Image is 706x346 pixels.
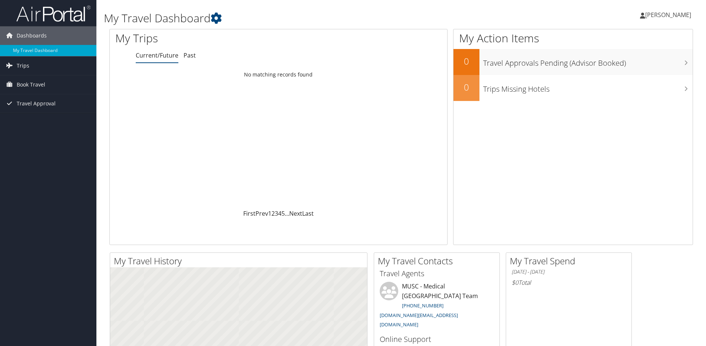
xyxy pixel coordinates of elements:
[271,209,275,218] a: 2
[17,75,45,94] span: Book Travel
[17,26,47,45] span: Dashboards
[376,282,498,331] li: MUSC - Medical [GEOGRAPHIC_DATA] Team
[243,209,255,218] a: First
[453,49,693,75] a: 0Travel Approvals Pending (Advisor Booked)
[289,209,302,218] a: Next
[285,209,289,218] span: …
[17,94,56,113] span: Travel Approval
[453,30,693,46] h1: My Action Items
[378,255,499,267] h2: My Travel Contacts
[268,209,271,218] a: 1
[281,209,285,218] a: 5
[255,209,268,218] a: Prev
[302,209,314,218] a: Last
[512,268,626,275] h6: [DATE] - [DATE]
[275,209,278,218] a: 3
[104,10,500,26] h1: My Travel Dashboard
[512,278,626,287] h6: Total
[16,5,90,22] img: airportal-logo.png
[114,255,367,267] h2: My Travel History
[512,278,518,287] span: $0
[110,68,447,81] td: No matching records found
[453,55,479,68] h2: 0
[380,268,494,279] h3: Travel Agents
[278,209,281,218] a: 4
[645,11,691,19] span: [PERSON_NAME]
[453,75,693,101] a: 0Trips Missing Hotels
[184,51,196,59] a: Past
[510,255,631,267] h2: My Travel Spend
[483,80,693,94] h3: Trips Missing Hotels
[380,312,458,328] a: [DOMAIN_NAME][EMAIL_ADDRESS][DOMAIN_NAME]
[483,54,693,68] h3: Travel Approvals Pending (Advisor Booked)
[402,302,443,309] a: [PHONE_NUMBER]
[136,51,178,59] a: Current/Future
[640,4,699,26] a: [PERSON_NAME]
[17,56,29,75] span: Trips
[453,81,479,94] h2: 0
[115,30,301,46] h1: My Trips
[380,334,494,345] h3: Online Support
